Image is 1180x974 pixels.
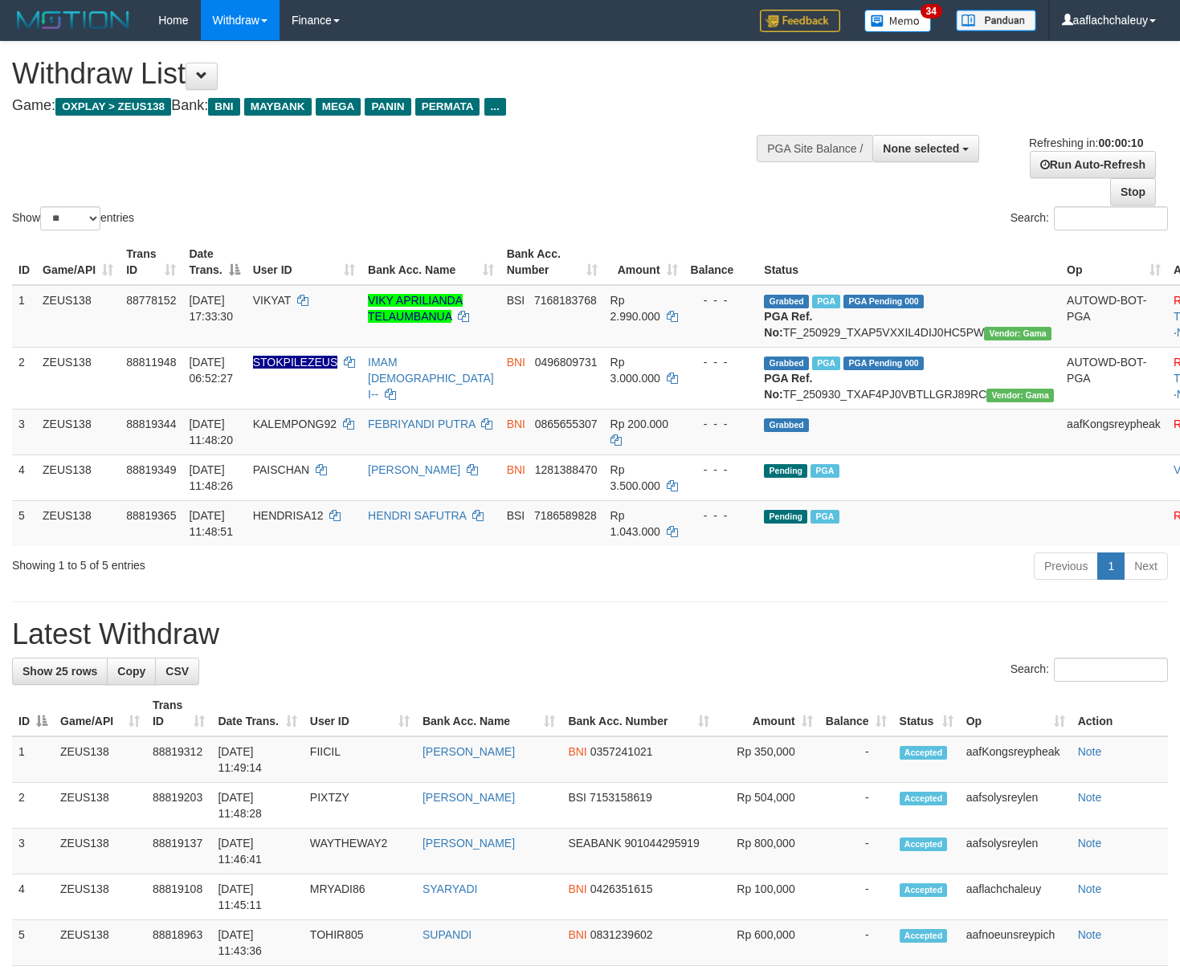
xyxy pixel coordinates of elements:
[146,874,212,920] td: 88819108
[819,736,893,783] td: -
[819,829,893,874] td: -
[590,928,653,941] span: Copy 0831239602 to clipboard
[423,882,477,895] a: SYARYADI
[146,920,212,966] td: 88818963
[12,658,108,685] a: Show 25 rows
[36,409,120,454] td: ZEUS138
[757,135,872,162] div: PGA Site Balance /
[764,372,812,401] b: PGA Ref. No:
[361,239,500,285] th: Bank Acc. Name: activate to sort column ascending
[1030,151,1156,178] a: Run Auto-Refresh
[189,356,233,385] span: [DATE] 06:52:27
[507,509,525,522] span: BSI
[368,418,476,430] a: FEBRIYANDI PUTRA
[253,463,310,476] span: PAISCHAN
[535,463,598,476] span: Copy 1281388470 to clipboard
[12,58,770,90] h1: Withdraw List
[568,791,586,804] span: BSI
[423,928,472,941] a: SUPANDI
[812,295,840,308] span: Marked by aafchomsokheang
[1011,658,1168,682] label: Search:
[12,206,134,230] label: Show entries
[716,829,819,874] td: Rp 800,000
[368,294,463,323] a: VIKY APRILIANDA TELAUMBANUA
[1097,552,1125,580] a: 1
[423,791,515,804] a: [PERSON_NAME]
[54,874,146,920] td: ZEUS138
[986,389,1054,402] span: Vendor URL: https://trx31.1velocity.biz
[146,691,212,736] th: Trans ID: activate to sort column ascending
[12,783,54,829] td: 2
[764,310,812,339] b: PGA Ref. No:
[1072,691,1168,736] th: Action
[1078,928,1102,941] a: Note
[1054,658,1168,682] input: Search:
[819,874,893,920] td: -
[253,356,338,369] span: Nama rekening ada tanda titik/strip, harap diedit
[760,10,840,32] img: Feedback.jpg
[604,239,684,285] th: Amount: activate to sort column ascending
[126,294,176,307] span: 88778152
[12,285,36,348] td: 1
[960,736,1072,783] td: aafKongsreypheak
[54,829,146,874] td: ZEUS138
[253,294,291,307] span: VIKYAT
[590,791,652,804] span: Copy 7153158619 to clipboard
[716,920,819,966] td: Rp 600,000
[12,500,36,546] td: 5
[960,829,1072,874] td: aafsolysreylen
[368,356,494,401] a: IMAM [DEMOGRAPHIC_DATA] I--
[415,98,480,116] span: PERMATA
[423,745,515,758] a: [PERSON_NAME]
[764,510,807,524] span: Pending
[507,463,525,476] span: BNI
[1078,882,1102,895] a: Note
[764,464,807,478] span: Pending
[55,98,171,116] span: OXPLAY > ZEUS138
[36,347,120,409] td: ZEUS138
[568,745,586,758] span: BNI
[534,294,597,307] span: Copy 7168183768 to clipboard
[568,928,586,941] span: BNI
[1054,206,1168,230] input: Search:
[1060,239,1167,285] th: Op: activate to sort column ascending
[843,295,924,308] span: PGA Pending
[189,509,233,538] span: [DATE] 11:48:51
[304,829,416,874] td: WAYTHEWAY2
[211,829,303,874] td: [DATE] 11:46:41
[757,285,1060,348] td: TF_250929_TXAP5VXXIL4DIJ0HC5PW
[900,837,948,851] span: Accepted
[304,874,416,920] td: MRYADI86
[1060,285,1167,348] td: AUTOWD-BOT-PGA
[416,691,561,736] th: Bank Acc. Name: activate to sort column ascending
[1098,137,1143,149] strong: 00:00:10
[211,783,303,829] td: [DATE] 11:48:28
[1011,206,1168,230] label: Search:
[507,294,525,307] span: BSI
[126,509,176,522] span: 88819365
[819,920,893,966] td: -
[590,745,653,758] span: Copy 0357241021 to clipboard
[872,135,979,162] button: None selected
[126,356,176,369] span: 88811948
[54,736,146,783] td: ZEUS138
[36,239,120,285] th: Game/API: activate to sort column ascending
[189,294,233,323] span: [DATE] 17:33:30
[146,829,212,874] td: 88819137
[146,736,212,783] td: 88819312
[507,356,525,369] span: BNI
[12,239,36,285] th: ID
[165,665,189,678] span: CSV
[900,746,948,760] span: Accepted
[12,829,54,874] td: 3
[22,665,97,678] span: Show 25 rows
[684,239,758,285] th: Balance
[691,292,752,308] div: - - -
[1029,137,1143,149] span: Refreshing in:
[120,239,182,285] th: Trans ID: activate to sort column ascending
[12,691,54,736] th: ID: activate to sort column descending
[126,463,176,476] span: 88819349
[189,463,233,492] span: [DATE] 11:48:26
[54,920,146,966] td: ZEUS138
[208,98,239,116] span: BNI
